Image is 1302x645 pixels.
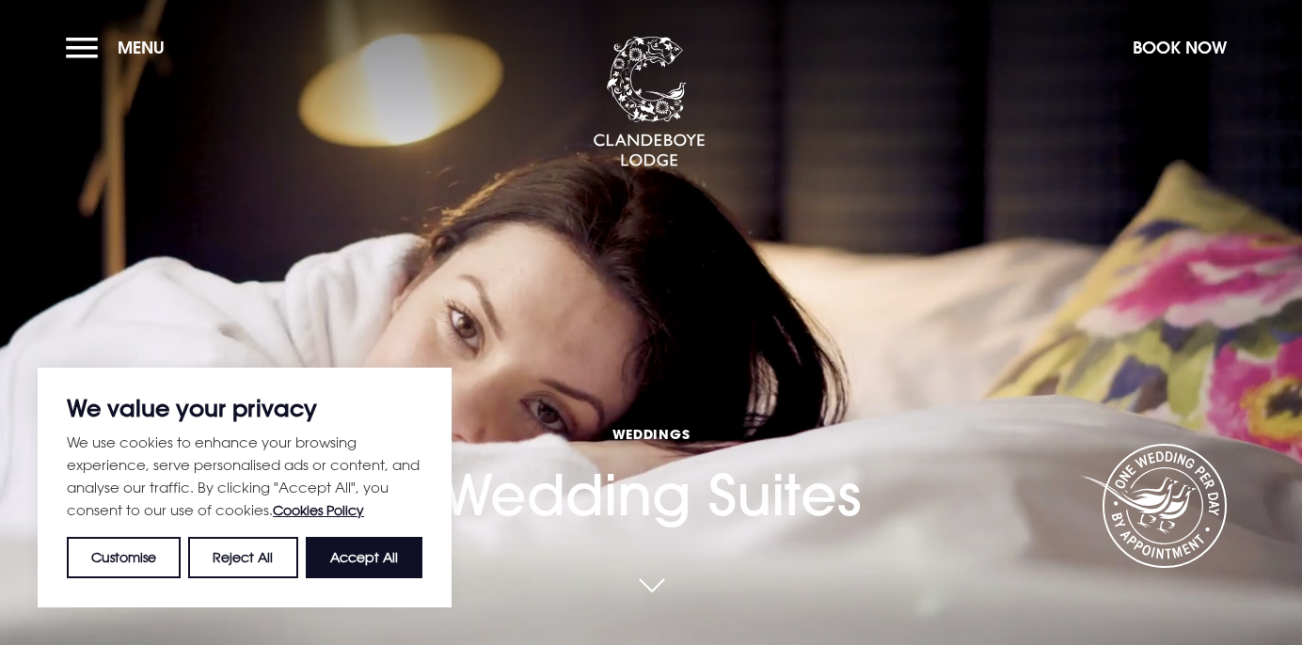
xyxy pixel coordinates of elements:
[67,431,422,522] p: We use cookies to enhance your browsing experience, serve personalised ads or content, and analys...
[67,537,181,578] button: Customise
[442,425,861,443] span: Weddings
[118,37,165,58] span: Menu
[66,27,174,68] button: Menu
[306,537,422,578] button: Accept All
[67,397,422,419] p: We value your privacy
[1123,27,1236,68] button: Book Now
[593,37,706,168] img: Clandeboye Lodge
[38,368,452,607] div: We value your privacy
[273,502,364,518] a: Cookies Policy
[442,425,861,528] h1: Wedding Suites
[188,537,297,578] button: Reject All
